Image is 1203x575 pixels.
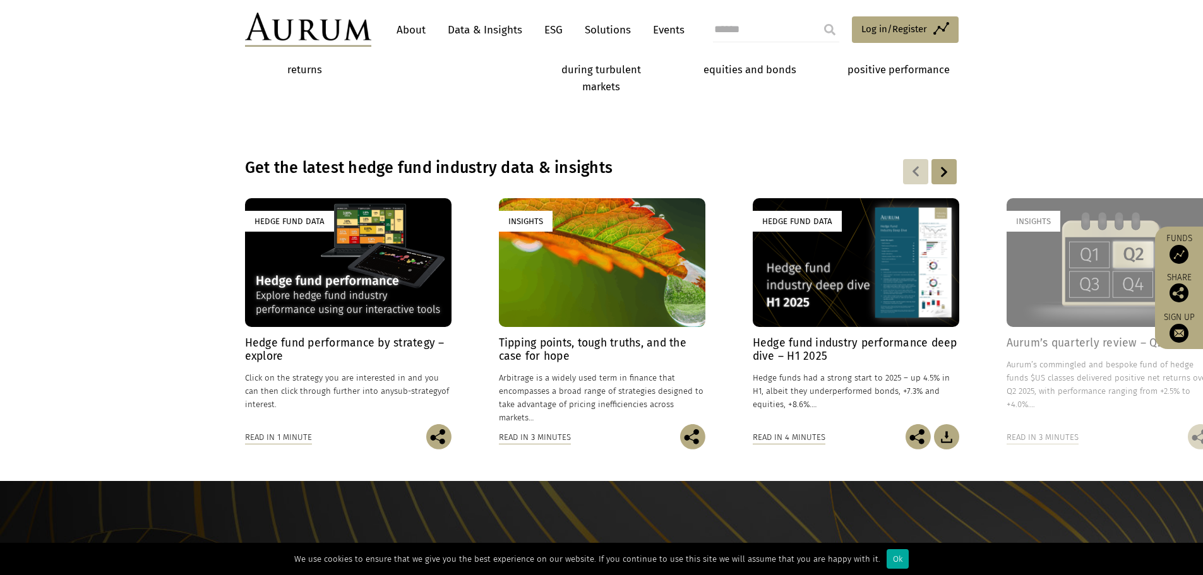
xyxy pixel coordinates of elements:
[245,211,334,232] div: Hedge Fund Data
[390,18,432,42] a: About
[558,47,645,93] strong: Capital protection during turbulent markets
[578,18,637,42] a: Solutions
[753,371,959,411] p: Hedge funds had a strong start to 2025 – up 4.5% in H1, albeit they underperformed bonds, +7.3% a...
[1161,233,1197,264] a: Funds
[1170,324,1188,343] img: Sign up to our newsletter
[245,198,452,424] a: Hedge Fund Data Hedge fund performance by strategy – explore Click on the strategy you are intere...
[499,198,705,424] a: Insights Tipping points, tough truths, and the case for hope Arbitrage is a widely used term in f...
[245,430,312,444] div: Read in 1 minute
[887,549,909,569] div: Ok
[861,21,927,37] span: Log in/Register
[817,17,842,42] input: Submit
[499,371,705,425] p: Arbitrage is a widely used term in finance that encompasses a broad range of strategies designed ...
[426,424,452,449] img: Share this post
[245,371,452,411] p: Click on the strategy you are interested in and you can then click through further into any of in...
[753,211,842,232] div: Hedge Fund Data
[1007,430,1079,444] div: Read in 3 minutes
[499,211,553,232] div: Insights
[1161,273,1197,302] div: Share
[245,13,371,47] img: Aurum
[852,16,959,43] a: Log in/Register
[1170,283,1188,302] img: Share this post
[680,424,705,449] img: Share this post
[906,424,931,449] img: Share this post
[245,158,796,177] h3: Get the latest hedge fund industry data & insights
[934,424,959,449] img: Download Article
[538,18,569,42] a: ESG
[499,430,571,444] div: Read in 3 minutes
[753,198,959,424] a: Hedge Fund Data Hedge fund industry performance deep dive – H1 2025 Hedge funds had a strong star...
[753,430,825,444] div: Read in 4 minutes
[753,336,959,363] h4: Hedge fund industry performance deep dive – H1 2025
[647,18,685,42] a: Events
[441,18,529,42] a: Data & Insights
[245,336,452,363] h4: Hedge fund performance by strategy – explore
[1170,245,1188,264] img: Access Funds
[1007,211,1060,232] div: Insights
[499,336,705,363] h4: Tipping points, tough truths, and the case for hope
[1161,312,1197,343] a: Sign up
[394,386,441,396] span: sub-strategy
